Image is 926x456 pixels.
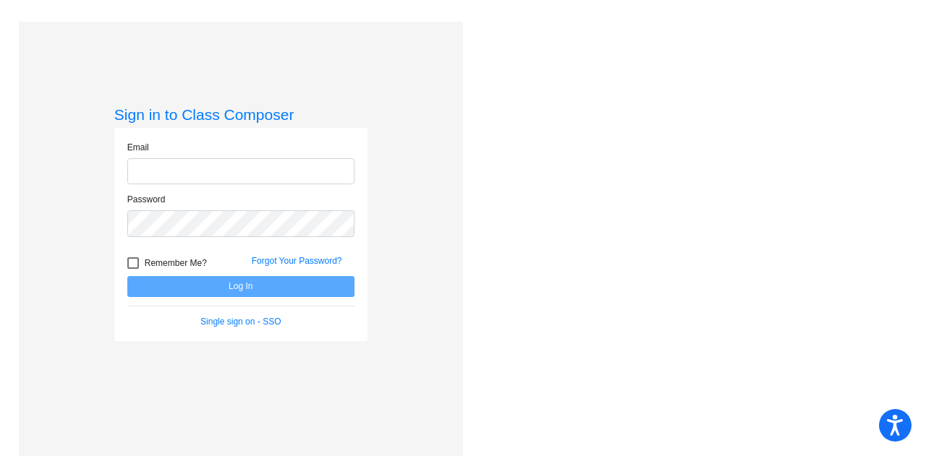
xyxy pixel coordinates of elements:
[114,106,368,124] h3: Sign in to Class Composer
[127,193,166,206] label: Password
[127,141,149,154] label: Email
[127,276,354,297] button: Log In
[200,317,281,327] a: Single sign on - SSO
[145,254,207,272] span: Remember Me?
[252,256,342,266] a: Forgot Your Password?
